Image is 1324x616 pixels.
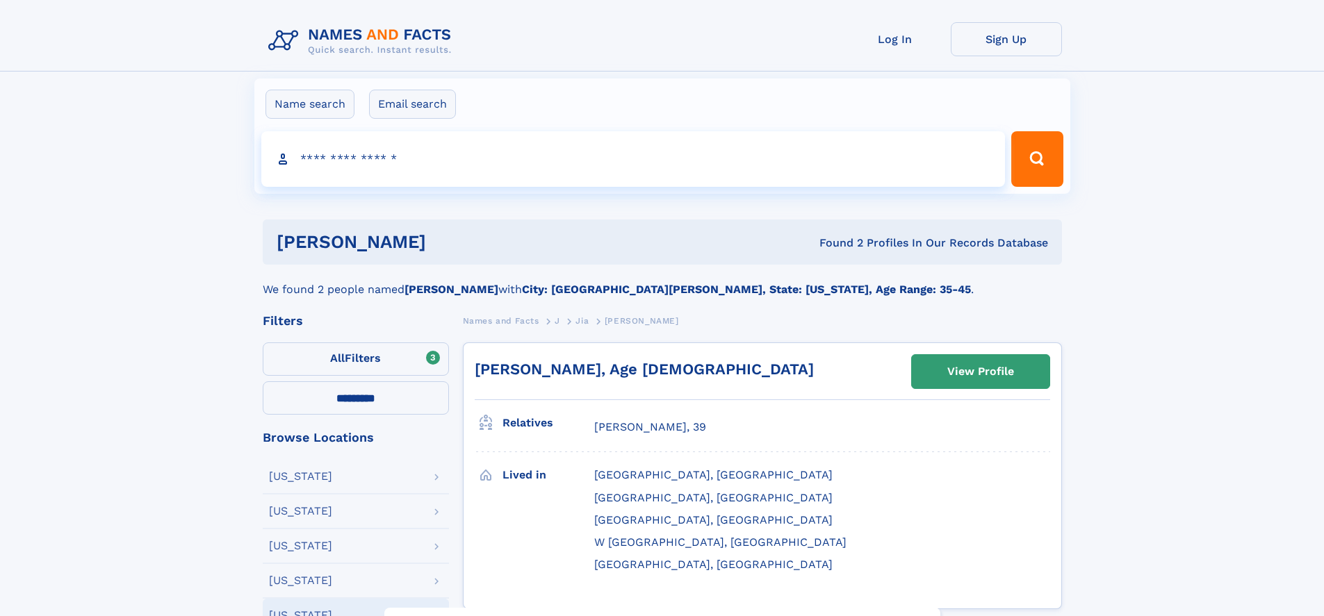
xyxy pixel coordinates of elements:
[594,535,847,549] span: W [GEOGRAPHIC_DATA], [GEOGRAPHIC_DATA]
[269,506,332,517] div: [US_STATE]
[623,235,1048,251] div: Found 2 Profiles In Our Records Database
[263,315,449,327] div: Filters
[555,316,560,326] span: J
[475,360,814,378] a: [PERSON_NAME], Age [DEMOGRAPHIC_DATA]
[575,312,589,329] a: Jia
[575,316,589,326] span: Jia
[463,312,539,329] a: Names and Facts
[369,90,456,119] label: Email search
[502,463,594,487] h3: Lived in
[1011,131,1063,187] button: Search Button
[263,265,1062,298] div: We found 2 people named with .
[269,471,332,482] div: [US_STATE]
[947,356,1014,388] div: View Profile
[594,513,833,526] span: [GEOGRAPHIC_DATA], [GEOGRAPHIC_DATA]
[594,558,833,571] span: [GEOGRAPHIC_DATA], [GEOGRAPHIC_DATA]
[277,233,623,251] h1: [PERSON_NAME]
[522,283,971,296] b: City: [GEOGRAPHIC_DATA][PERSON_NAME], State: [US_STATE], Age Range: 35-45
[330,351,345,365] span: All
[594,419,706,435] a: [PERSON_NAME], 39
[502,411,594,435] h3: Relatives
[269,540,332,551] div: [US_STATE]
[269,575,332,586] div: [US_STATE]
[555,312,560,329] a: J
[594,468,833,481] span: [GEOGRAPHIC_DATA], [GEOGRAPHIC_DATA]
[404,283,498,296] b: [PERSON_NAME]
[951,22,1062,56] a: Sign Up
[261,131,1006,187] input: search input
[605,316,679,326] span: [PERSON_NAME]
[263,22,463,60] img: Logo Names and Facts
[263,342,449,376] label: Filters
[840,22,951,56] a: Log In
[263,431,449,444] div: Browse Locations
[594,491,833,504] span: [GEOGRAPHIC_DATA], [GEOGRAPHIC_DATA]
[265,90,354,119] label: Name search
[912,355,1049,388] a: View Profile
